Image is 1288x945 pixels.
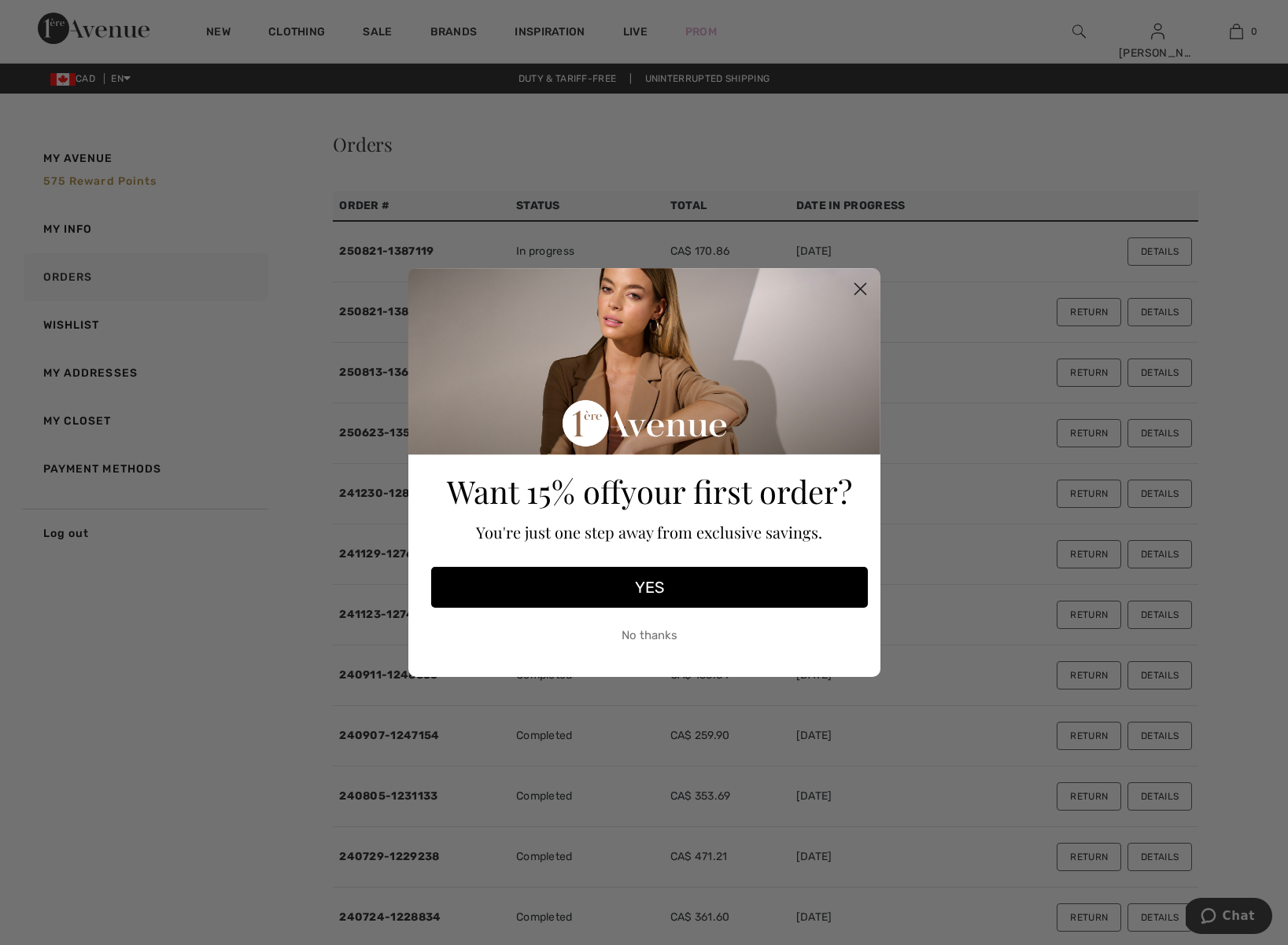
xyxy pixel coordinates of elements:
[621,470,852,512] span: your first order?
[431,567,868,608] button: YES
[847,275,874,303] button: Close dialog
[447,470,621,512] span: Want 15% off
[37,11,69,25] span: Chat
[431,616,868,655] button: No thanks
[476,521,822,542] span: You're just one step away from exclusive savings.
